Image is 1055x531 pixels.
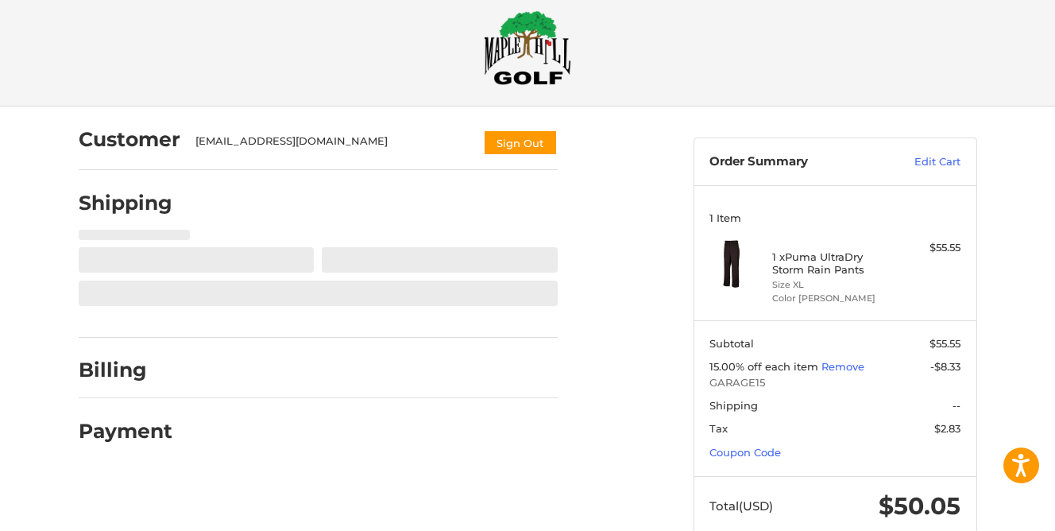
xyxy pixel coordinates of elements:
span: $50.05 [879,491,960,521]
span: Shipping [709,399,758,412]
span: Total (USD) [709,498,773,514]
span: $2.83 [934,422,960,435]
img: Maple Hill Golf [484,10,571,85]
h2: Payment [79,419,172,444]
a: Edit Cart [880,154,960,170]
h4: 1 x Puma UltraDry Storm Rain Pants [772,250,894,277]
div: [EMAIL_ADDRESS][DOMAIN_NAME] [195,134,467,156]
span: -- [953,399,960,412]
button: Sign Out [483,130,558,156]
h2: Shipping [79,191,172,215]
span: GARAGE15 [709,375,960,391]
h2: Billing [79,358,172,382]
div: $55.55 [898,240,960,256]
span: Tax [709,422,728,435]
a: Coupon Code [709,446,781,459]
a: Remove [821,360,864,373]
h2: Customer [79,127,180,152]
h3: 1 Item [709,211,960,224]
span: Subtotal [709,337,754,350]
span: 15.00% off each item [709,360,821,373]
li: Color [PERSON_NAME] [772,292,894,305]
span: $55.55 [929,337,960,350]
li: Size XL [772,278,894,292]
h3: Order Summary [709,154,880,170]
span: -$8.33 [930,360,960,373]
